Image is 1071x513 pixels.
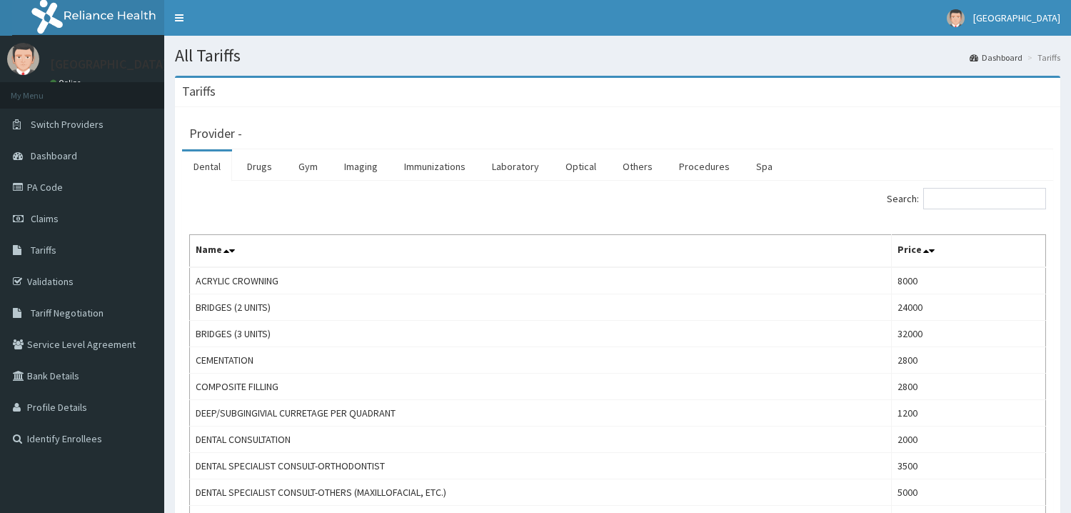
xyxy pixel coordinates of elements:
[190,479,892,506] td: DENTAL SPECIALIST CONSULT-OTHERS (MAXILLOFACIAL, ETC.)
[745,151,784,181] a: Spa
[31,118,104,131] span: Switch Providers
[923,188,1046,209] input: Search:
[31,149,77,162] span: Dashboard
[891,400,1045,427] td: 1200
[190,235,892,268] th: Name
[190,374,892,400] td: COMPOSITE FILLING
[190,267,892,294] td: ACRYLIC CROWNING
[947,9,965,27] img: User Image
[481,151,550,181] a: Laboratory
[1024,51,1060,64] li: Tariffs
[190,453,892,479] td: DENTAL SPECIALIST CONSULT-ORTHODONTIST
[190,347,892,374] td: CEMENTATION
[175,46,1060,65] h1: All Tariffs
[891,294,1045,321] td: 24000
[50,58,168,71] p: [GEOGRAPHIC_DATA]
[887,188,1046,209] label: Search:
[668,151,741,181] a: Procedures
[891,347,1045,374] td: 2800
[891,427,1045,453] td: 2000
[891,374,1045,400] td: 2800
[891,479,1045,506] td: 5000
[31,307,104,319] span: Tariff Negotiation
[7,43,39,75] img: User Image
[190,400,892,427] td: DEEP/SUBGINGIVIAL CURRETAGE PER QUADRANT
[190,294,892,321] td: BRIDGES (2 UNITS)
[891,321,1045,347] td: 32000
[31,244,56,256] span: Tariffs
[554,151,608,181] a: Optical
[190,427,892,453] td: DENTAL CONSULTATION
[182,151,232,181] a: Dental
[333,151,389,181] a: Imaging
[182,85,216,98] h3: Tariffs
[973,11,1060,24] span: [GEOGRAPHIC_DATA]
[970,51,1022,64] a: Dashboard
[393,151,477,181] a: Immunizations
[31,212,59,225] span: Claims
[189,127,242,140] h3: Provider -
[891,267,1045,294] td: 8000
[50,78,84,88] a: Online
[891,235,1045,268] th: Price
[891,453,1045,479] td: 3500
[236,151,283,181] a: Drugs
[287,151,329,181] a: Gym
[190,321,892,347] td: BRIDGES (3 UNITS)
[611,151,664,181] a: Others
